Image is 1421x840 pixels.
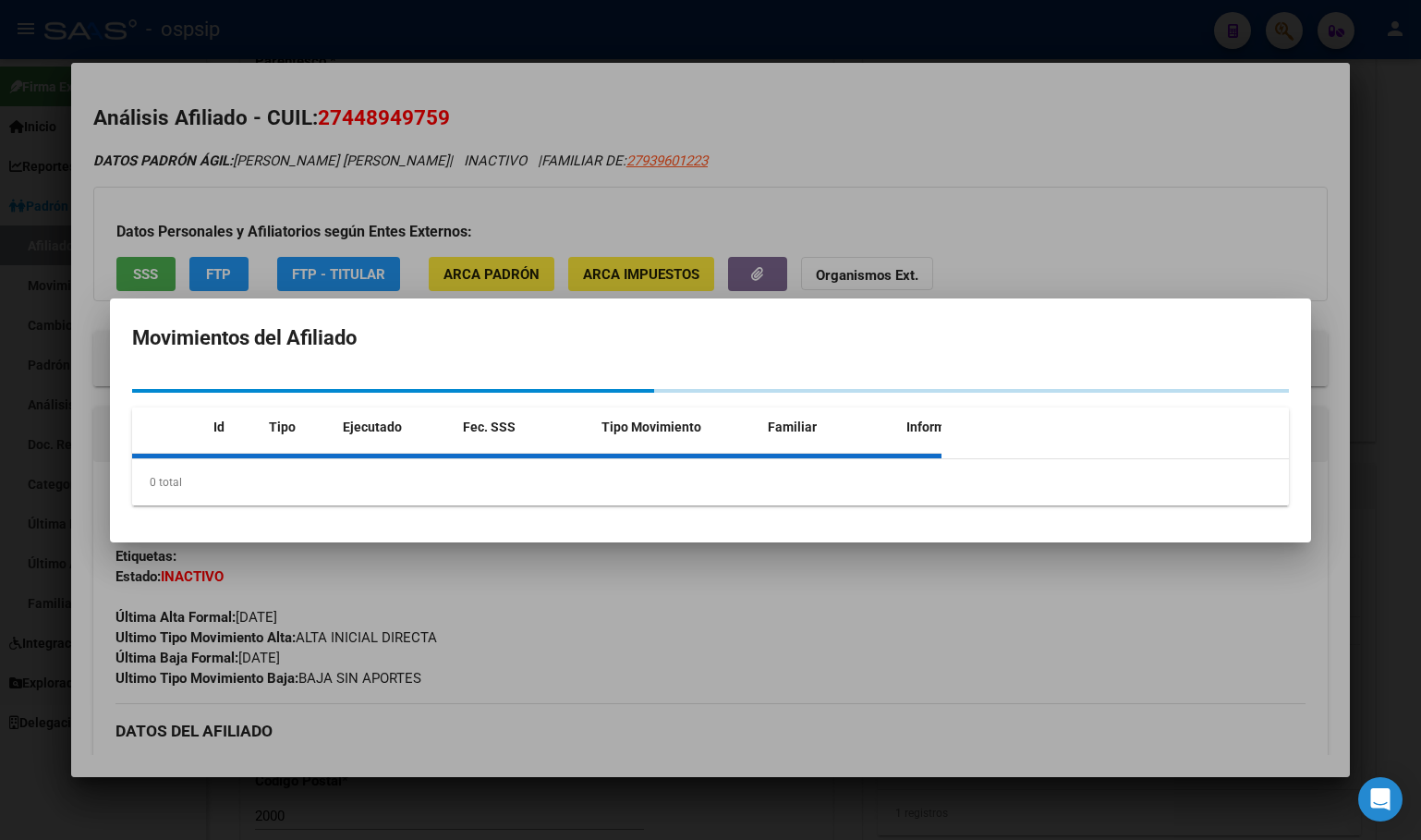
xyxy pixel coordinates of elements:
[899,408,1038,447] datatable-header-cell: Informable SSS
[132,459,1289,505] div: 0 total
[261,408,335,447] datatable-header-cell: Tipo
[768,420,817,434] span: Familiar
[760,408,899,447] datatable-header-cell: Familiar
[455,408,594,447] datatable-header-cell: Fec. SSS
[601,420,701,434] span: Tipo Movimiento
[594,408,760,447] datatable-header-cell: Tipo Movimiento
[335,408,455,447] datatable-header-cell: Ejecutado
[1358,777,1403,822] div: Open Intercom Messenger
[132,321,1289,356] h2: Movimientos del Afiliado
[269,420,296,434] span: Tipo
[343,420,402,434] span: Ejecutado
[463,420,516,434] span: Fec. SSS
[213,420,225,434] span: Id
[906,420,999,434] span: Informable SSS
[206,408,261,447] datatable-header-cell: Id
